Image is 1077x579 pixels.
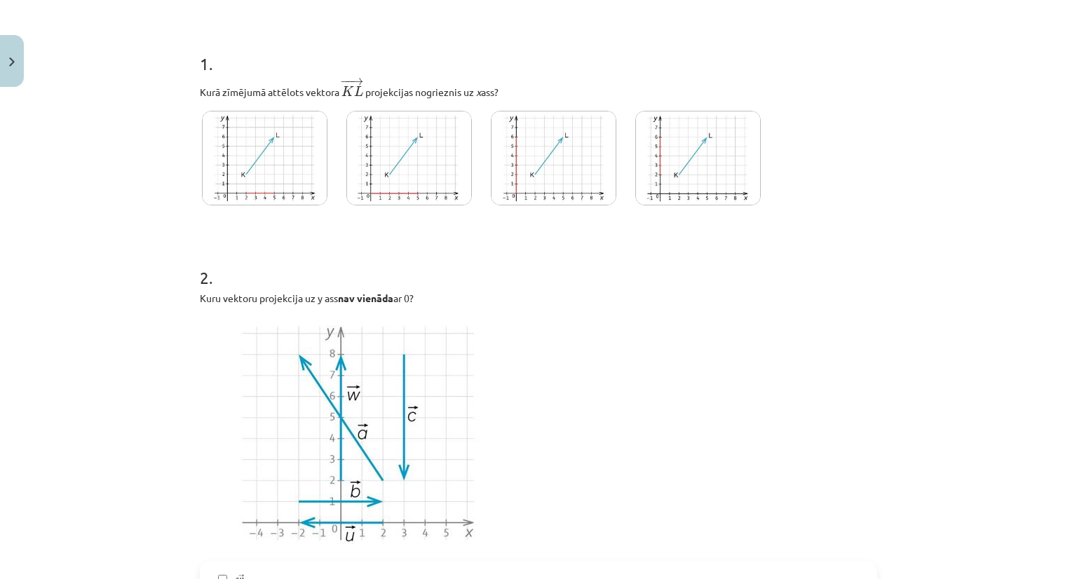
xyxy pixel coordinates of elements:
[341,86,354,96] span: K
[476,86,481,98] em: x
[202,111,327,205] img: image349.jpg
[200,243,877,287] h1: 2 .
[9,57,15,67] img: icon-close-lesson-0947bae3869378f0d4975bcd49f059093ad1ed9edebbc8119c70593378902aed.svg
[200,77,877,100] p: Kurā zīmējumā attēlots vektora ﻿ ﻿ projekcijas nogrieznis uz ass?
[491,111,616,205] img: image351.jpg
[340,78,351,86] span: −
[200,291,877,306] p: Kuru vektoru projekcija uz y ass ar 0?
[200,29,877,73] h1: 1 .
[354,86,363,96] span: L
[635,111,761,205] img: image347.jpg
[345,78,347,86] span: −
[338,292,393,304] strong: nav vienāda
[346,111,472,205] img: image353.jpg
[350,78,364,86] span: →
